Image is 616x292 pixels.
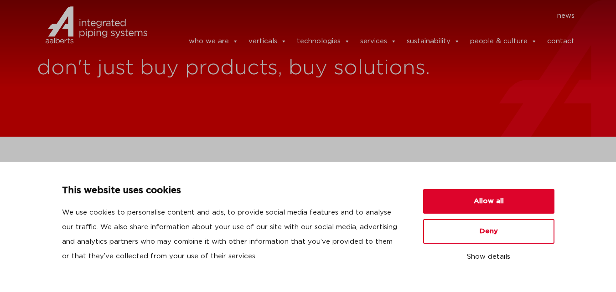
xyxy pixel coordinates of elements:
button: Allow all [423,189,554,214]
a: contact [547,32,575,51]
a: news [557,9,575,23]
button: Show details [423,249,554,265]
p: This website uses cookies [62,184,401,198]
p: We use cookies to personalise content and ads, to provide social media features and to analyse ou... [62,205,401,264]
nav: Menu [161,9,575,23]
a: services [360,32,397,51]
a: verticals [248,32,287,51]
a: technologies [297,32,350,51]
a: who we are [189,32,238,51]
a: sustainability [407,32,460,51]
a: people & culture [470,32,537,51]
button: Deny [423,219,554,244]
